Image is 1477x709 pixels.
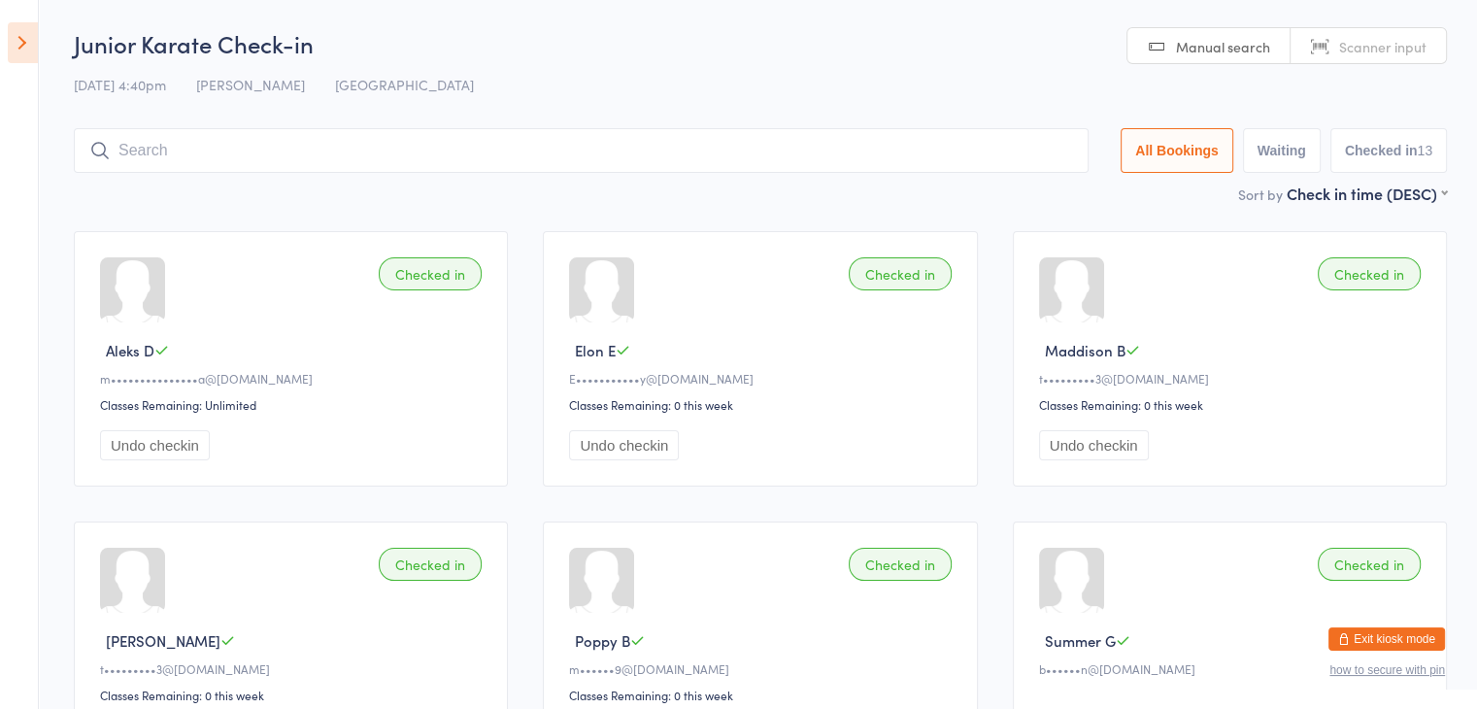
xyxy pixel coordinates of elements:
[1328,627,1445,651] button: Exit kiosk mode
[100,687,487,703] div: Classes Remaining: 0 this week
[569,660,957,677] div: m••••••9@[DOMAIN_NAME]
[1176,37,1270,56] span: Manual search
[1045,340,1125,360] span: Maddison B
[1121,128,1233,173] button: All Bookings
[100,660,487,677] div: t•••••••••3@[DOMAIN_NAME]
[1339,37,1427,56] span: Scanner input
[74,27,1447,59] h2: Junior Karate Check-in
[1039,430,1149,460] button: Undo checkin
[1039,370,1427,387] div: t•••••••••3@[DOMAIN_NAME]
[74,75,166,94] span: [DATE] 4:40pm
[1039,660,1427,677] div: b••••••n@[DOMAIN_NAME]
[849,257,952,290] div: Checked in
[569,687,957,703] div: Classes Remaining: 0 this week
[74,128,1089,173] input: Search
[335,75,474,94] span: [GEOGRAPHIC_DATA]
[569,396,957,413] div: Classes Remaining: 0 this week
[100,430,210,460] button: Undo checkin
[100,370,487,387] div: m•••••••••••••••a@[DOMAIN_NAME]
[196,75,305,94] span: [PERSON_NAME]
[1238,185,1283,204] label: Sort by
[1039,396,1427,413] div: Classes Remaining: 0 this week
[569,370,957,387] div: E•••••••••••y@[DOMAIN_NAME]
[106,630,220,651] span: [PERSON_NAME]
[1287,183,1447,204] div: Check in time (DESC)
[1243,128,1321,173] button: Waiting
[106,340,154,360] span: Aleks D
[849,548,952,581] div: Checked in
[569,430,679,460] button: Undo checkin
[1318,548,1421,581] div: Checked in
[575,630,630,651] span: Poppy B
[1329,663,1445,677] button: how to secure with pin
[379,548,482,581] div: Checked in
[100,396,487,413] div: Classes Remaining: Unlimited
[1417,143,1432,158] div: 13
[575,340,616,360] span: Elon E
[1045,630,1116,651] span: Summer G
[1330,128,1447,173] button: Checked in13
[1318,257,1421,290] div: Checked in
[379,257,482,290] div: Checked in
